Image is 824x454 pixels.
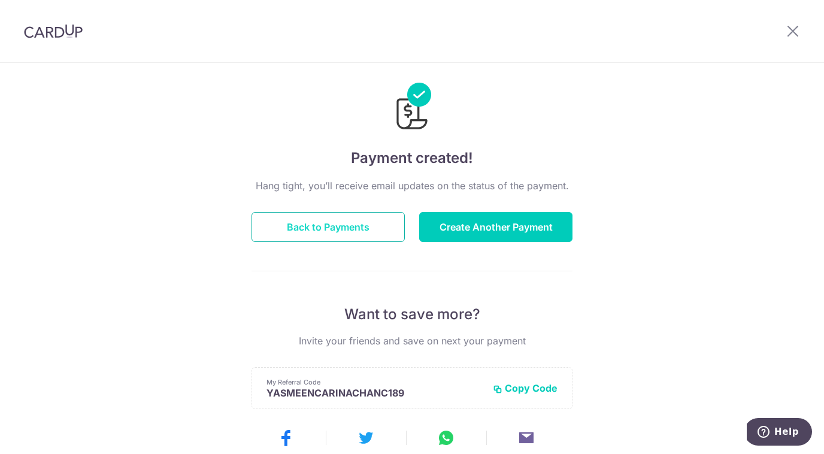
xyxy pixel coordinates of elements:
p: Want to save more? [252,305,572,324]
button: Copy Code [493,382,558,394]
iframe: Opens a widget where you can find more information [747,418,812,448]
img: Payments [393,83,431,133]
p: Invite your friends and save on next your payment [252,334,572,348]
p: My Referral Code [266,377,483,387]
p: YASMEENCARINACHANC189 [266,387,483,399]
h4: Payment created! [252,147,572,169]
button: Create Another Payment [419,212,572,242]
img: CardUp [24,24,83,38]
p: Hang tight, you’ll receive email updates on the status of the payment. [252,178,572,193]
button: Back to Payments [252,212,405,242]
